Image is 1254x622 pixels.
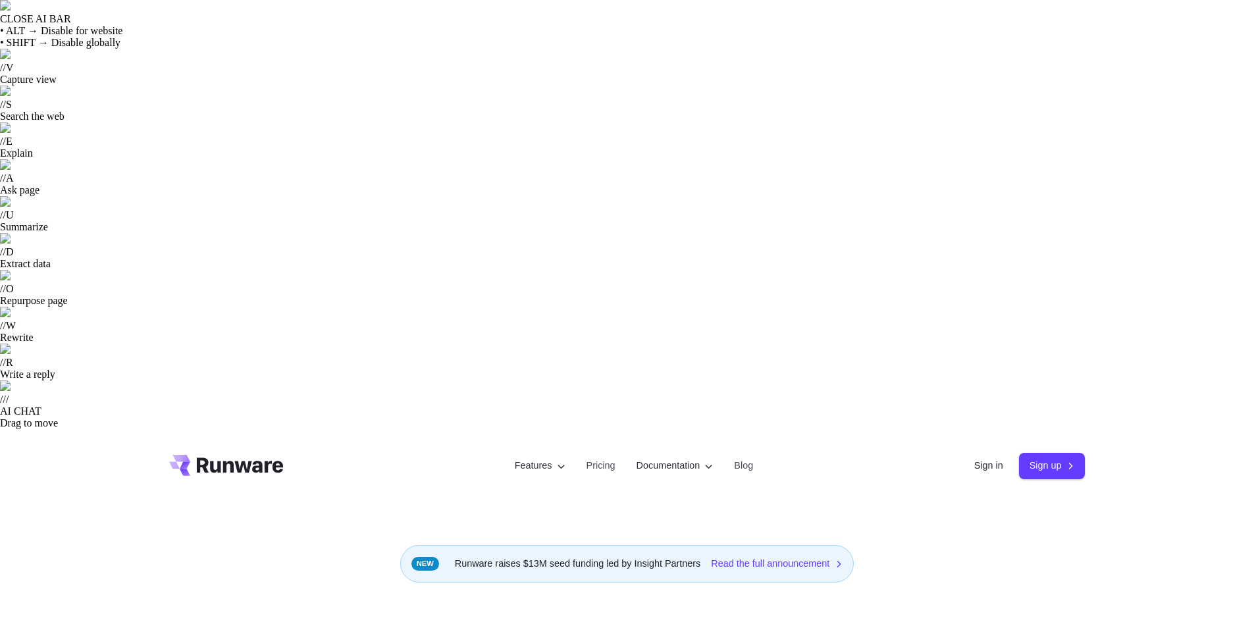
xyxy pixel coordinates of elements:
div: Runware raises $13M seed funding led by Insight Partners [400,545,854,583]
label: Features [515,458,565,473]
label: Documentation [637,458,714,473]
a: Sign in [974,458,1003,473]
a: Read the full announcement [711,556,843,571]
a: Go to / [169,455,284,476]
a: Sign up [1019,453,1085,479]
a: Blog [734,458,753,473]
a: Pricing [587,458,615,473]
